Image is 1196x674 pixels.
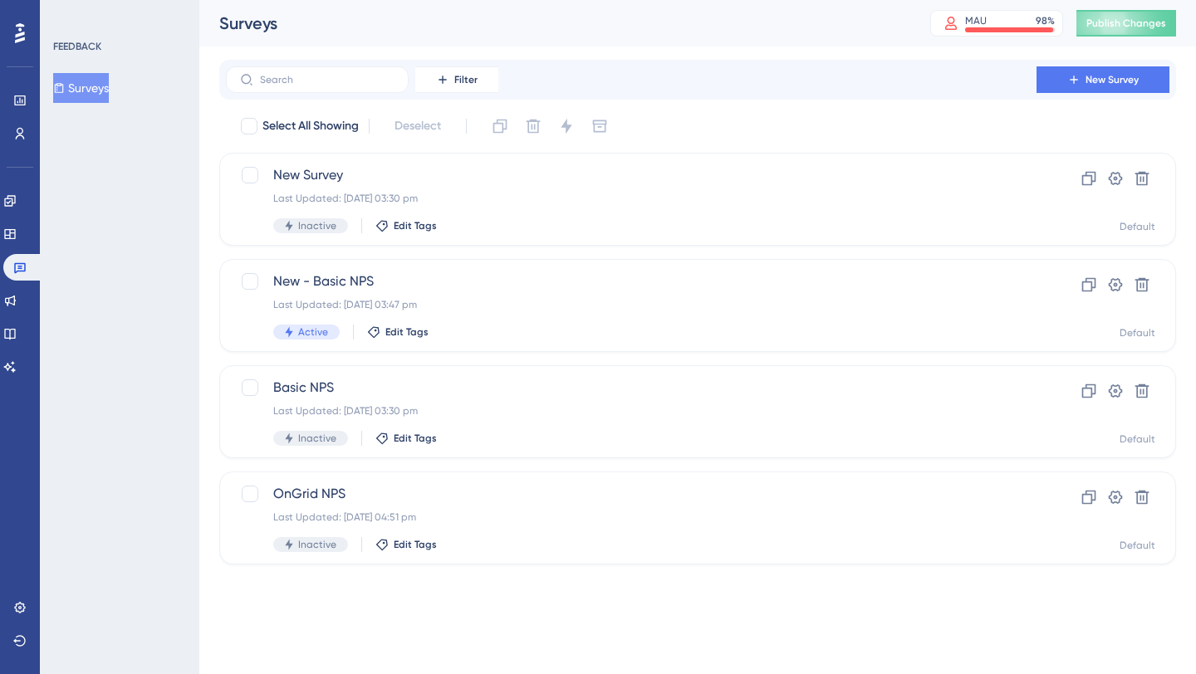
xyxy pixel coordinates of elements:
span: Deselect [395,116,441,136]
div: Default [1120,220,1155,233]
div: FEEDBACK [53,40,101,53]
div: Last Updated: [DATE] 03:30 pm [273,192,989,205]
span: Active [298,325,328,339]
button: Filter [415,66,498,93]
span: New - Basic NPS [273,271,989,291]
div: Last Updated: [DATE] 03:30 pm [273,404,989,418]
span: New Survey [1086,73,1139,86]
span: Inactive [298,432,336,445]
button: Deselect [380,111,456,141]
div: MAU [965,14,987,27]
span: Select All Showing [262,116,359,136]
span: Basic NPS [273,378,989,398]
span: New Survey [273,165,989,185]
div: Surveys [219,12,889,35]
button: Surveys [53,73,109,103]
div: Default [1120,539,1155,552]
span: Edit Tags [385,325,429,339]
span: OnGrid NPS [273,484,989,504]
div: Last Updated: [DATE] 03:47 pm [273,298,989,311]
div: 98 % [1036,14,1055,27]
input: Search [260,74,395,85]
span: Inactive [298,538,336,551]
span: Edit Tags [394,538,437,551]
div: Default [1120,326,1155,339]
div: Last Updated: [DATE] 04:51 pm [273,510,989,524]
div: Default [1120,432,1155,446]
span: Inactive [298,219,336,232]
button: Publish Changes [1076,10,1176,37]
button: Edit Tags [367,325,429,339]
button: New Survey [1037,66,1169,93]
span: Filter [454,73,478,86]
span: Edit Tags [394,219,437,232]
button: Edit Tags [375,219,437,232]
button: Edit Tags [375,432,437,445]
span: Edit Tags [394,432,437,445]
button: Edit Tags [375,538,437,551]
span: Publish Changes [1086,17,1166,30]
